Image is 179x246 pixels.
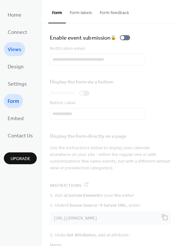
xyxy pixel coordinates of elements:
[4,128,37,142] a: Contact Us
[8,27,27,38] span: Connect
[11,156,30,162] span: Upgrade
[8,62,24,72] span: Design
[8,79,27,89] span: Settings
[8,96,19,107] span: Form
[4,59,27,73] a: Design
[8,114,24,124] span: Embed
[4,8,25,22] a: Home
[4,111,27,125] a: Embed
[4,42,25,56] a: Views
[8,45,21,55] span: Views
[8,10,21,20] span: Home
[4,25,31,39] a: Connect
[4,94,23,108] a: Form
[8,131,33,141] span: Contact Us
[4,152,37,164] button: Upgrade
[4,77,31,91] a: Settings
